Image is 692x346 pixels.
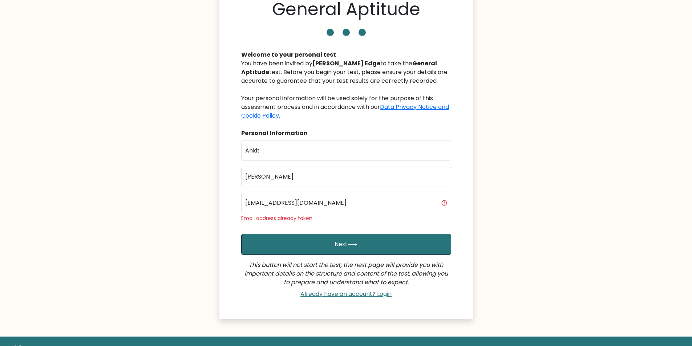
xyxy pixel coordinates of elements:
[241,193,451,213] input: Email
[241,59,451,120] div: You have been invited by to take the test. Before you begin your test, please ensure your details...
[241,129,451,138] div: Personal Information
[241,59,437,76] b: General Aptitude
[241,141,451,161] input: First name
[241,167,451,187] input: Last name
[312,59,380,68] b: [PERSON_NAME] Edge
[241,215,451,222] div: Email address already taken
[241,234,451,255] button: Next
[244,261,448,286] i: This button will not start the test; the next page will provide you with important details on the...
[241,103,449,120] a: Data Privacy Notice and Cookie Policy.
[298,290,394,298] a: Already have an account? Login
[241,50,451,59] div: Welcome to your personal test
